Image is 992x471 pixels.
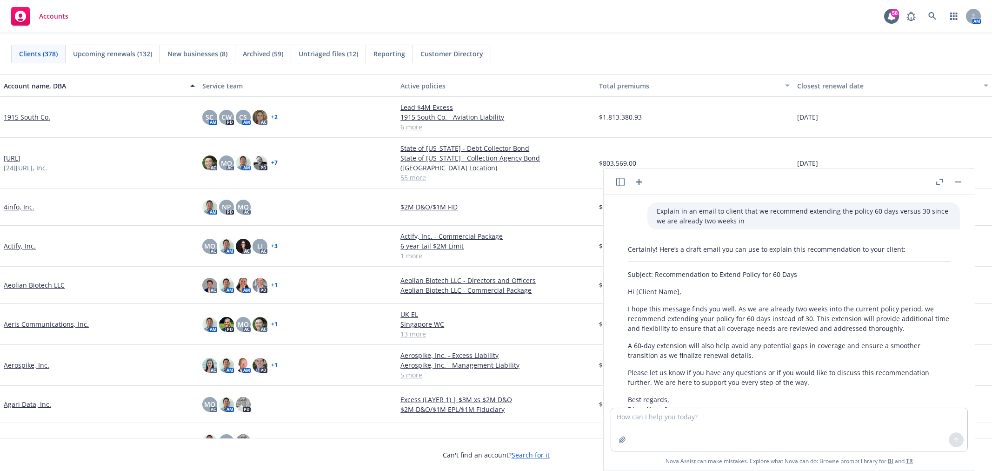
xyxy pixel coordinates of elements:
p: I hope this message finds you well. As we are already two weeks into the current policy period, w... [628,304,951,333]
span: $1,813,380.93 [599,112,642,122]
img: photo [202,200,217,215]
span: SC [206,112,213,122]
span: LI [257,241,263,251]
a: 4info, Inc. [4,202,34,212]
div: Active policies [400,81,592,91]
img: photo [219,317,234,332]
img: photo [219,358,234,373]
a: Singapore WC [400,319,592,329]
a: Switch app [945,7,963,26]
span: Reporting [373,49,405,59]
span: Archived (59) [243,49,283,59]
a: State of [US_STATE] - Collection Agency Bond ([GEOGRAPHIC_DATA] Location) [400,153,592,173]
a: $2M D&O/$1M EPL/$1M Fiduciary [400,404,592,414]
div: 58 [891,9,899,17]
span: $13,176.00 [599,280,632,290]
a: Aeolian Biotech LLC [4,280,65,290]
div: Account name, DBA [4,81,185,91]
span: NP [222,202,231,212]
img: photo [219,278,234,293]
a: Agari Data, Inc. [4,399,51,409]
span: [24][URL], Inc. [4,163,47,173]
span: [DATE] [797,112,818,122]
img: photo [202,358,217,373]
button: Closest renewal date [793,74,992,97]
p: Explain in an email to client that we recommend extending the policy 60 days versus 30 since we a... [657,206,951,226]
a: TR [906,457,913,465]
span: [DATE] [797,158,818,168]
p: A 60-day extension will also help avoid any potential gaps in coverage and ensure a smoother tran... [628,341,951,360]
span: $128,961.00 [599,360,636,370]
a: Report a Bug [902,7,920,26]
span: Customer Directory [420,49,483,59]
a: 5 more [400,370,592,380]
img: photo [202,317,217,332]
a: Aeolian Biotech LLC - Directors and Officers [400,276,592,285]
span: MQ [238,202,249,212]
p: Best regards, [Your Name] [Your Title/Contact Information] [628,395,951,424]
img: photo [236,239,251,254]
a: Actify, Inc. [4,241,36,251]
span: New businesses (8) [167,49,227,59]
a: 1915 South Co. - Aviation Liability [400,112,592,122]
a: $1M D&O/$1M EPL/$1M FID [400,437,592,446]
span: Nova Assist can make mistakes. Explore what Nova can do: Browse prompt library for and [607,451,971,471]
a: Aeris Communications, Inc. [4,319,89,329]
img: photo [253,317,267,332]
a: + 7 [271,160,278,166]
a: Excess (LAYER 1) | $3M xs $2M D&O [400,395,592,404]
span: $85,333.00 [599,241,632,251]
a: 6 more [400,122,592,132]
span: MQ [204,399,215,409]
a: $2M D&O/$1M FID [400,202,592,212]
a: 13 more [400,329,592,339]
span: MQ [204,241,215,251]
a: + 2 [271,114,278,120]
span: MW [220,437,233,446]
span: Untriaged files (12) [299,49,358,59]
a: 55 more [400,173,592,182]
a: BI [888,457,893,465]
img: photo [202,155,217,170]
img: photo [236,397,251,412]
a: 1915 South Co. [4,112,50,122]
span: MQ [221,158,232,168]
span: Upcoming renewals (132) [73,49,152,59]
img: photo [202,278,217,293]
span: $341,161.00 [599,319,636,329]
div: Closest renewal date [797,81,978,91]
img: photo [236,358,251,373]
a: Aerospike, Inc. - Excess Liability [400,350,592,360]
p: Please let us know if you have any questions or if you would like to discuss this recommendation ... [628,368,951,387]
button: Service team [199,74,397,97]
a: [URL] [4,153,20,163]
span: $803,569.00 [599,158,636,168]
div: Total premiums [599,81,780,91]
button: Total premiums [595,74,794,97]
a: Actify, Inc. - Commercial Package [400,231,592,241]
span: $0.00 [599,202,616,212]
a: 1 more [400,251,592,261]
p: Certainly! Here’s a draft email you can use to explain this recommendation to your client: [628,244,951,254]
a: UK EL [400,310,592,319]
img: photo [253,110,267,125]
img: photo [219,239,234,254]
p: Subject: Recommendation to Extend Policy for 60 Days [628,269,951,279]
a: Aeolian Biotech LLC - Commercial Package [400,285,592,295]
button: Active policies [397,74,595,97]
img: photo [202,434,217,449]
a: + 1 [271,283,278,288]
p: Hi [Client Name], [628,287,951,296]
span: $0.00 [599,399,616,409]
a: State of [US_STATE] - Debt Collector Bond [400,143,592,153]
a: Search [923,7,942,26]
a: + 3 [271,243,278,249]
a: Lead $4M Excess [400,102,592,112]
img: photo [253,358,267,373]
a: Aerospike, Inc. - Management Liability [400,360,592,370]
a: + 1 [271,322,278,327]
span: Can't find an account? [443,450,550,460]
span: CW [221,112,232,122]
